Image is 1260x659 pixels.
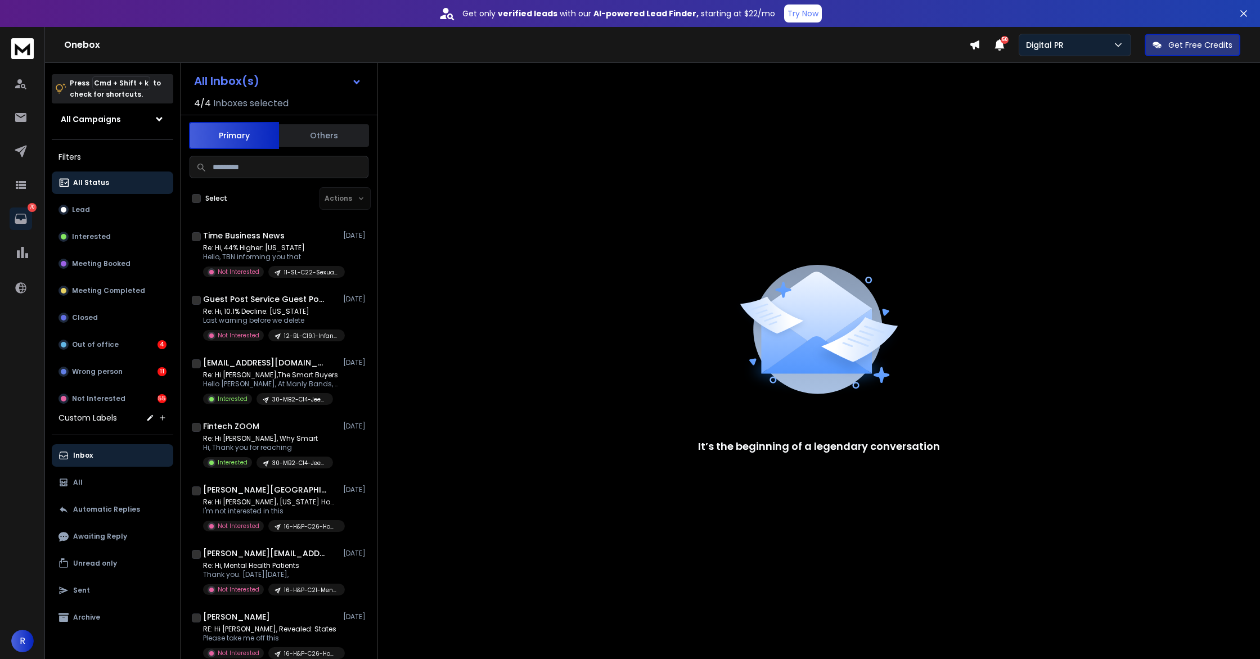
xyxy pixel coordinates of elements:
p: [DATE] [343,549,368,558]
p: 70 [28,203,37,212]
p: All Status [73,178,109,187]
p: Awaiting Reply [73,532,127,541]
button: All [52,471,173,494]
button: All Inbox(s) [185,70,371,92]
p: RE: Hi [PERSON_NAME], Revealed: States [203,625,338,634]
button: Not Interested55 [52,387,173,410]
button: Primary [189,122,279,149]
button: Unread only [52,552,173,575]
p: 16-H&P-C26-Homeowners Insurance-[GEOGRAPHIC_DATA] [284,649,338,658]
p: Wrong person [72,367,123,376]
p: Get Free Credits [1168,39,1232,51]
h1: [PERSON_NAME] [203,611,270,622]
p: I'm not interested in this [203,507,338,516]
img: logo [11,38,34,59]
p: Re: Hi [PERSON_NAME],The Smart Buyers [203,371,338,380]
p: Automatic Replies [73,505,140,514]
p: Please take me off this [203,634,338,643]
p: Hello [PERSON_NAME], At Manly Bands, our [203,380,338,389]
span: Cmd + Shift + k [92,76,150,89]
button: Automatic Replies [52,498,173,521]
p: 16-H&P-C26-Homeowners Insurance-[US_STATE] [284,522,338,531]
p: Re: Hi, Mental Health Patients [203,561,338,570]
h3: Filters [52,149,173,165]
button: All Campaigns [52,108,173,130]
p: [DATE] [343,231,368,240]
p: Re: Hi [PERSON_NAME], [US_STATE] Homeowners [203,498,338,507]
p: Not Interested [218,331,259,340]
h1: Onebox [64,38,969,52]
p: Re: Hi [PERSON_NAME], Why Smart [203,434,333,443]
button: Wrong person11 [52,360,173,383]
p: Thank you. [DATE][DATE], [203,570,338,579]
p: Out of office [72,340,119,349]
strong: verified leads [498,8,557,19]
p: [DATE] [343,358,368,367]
button: Inbox [52,444,173,467]
p: Sent [73,586,90,595]
h3: Custom Labels [58,412,117,423]
p: Closed [72,313,98,322]
h1: [PERSON_NAME][EMAIL_ADDRESS][DOMAIN_NAME] [203,548,327,559]
button: R [11,630,34,652]
div: 4 [157,340,166,349]
p: Hello, TBN informing you that [203,252,338,261]
p: [DATE] [343,295,368,304]
p: 30-MB2-C14-Jeep Life-[GEOGRAPHIC_DATA] [272,395,326,404]
button: Lead [52,198,173,221]
p: Get only with our starting at $22/mo [462,8,775,19]
p: Hi, Thank you for reaching [203,443,333,452]
button: Sent [52,579,173,602]
h1: All Inbox(s) [194,75,259,87]
button: Archive [52,606,173,629]
button: All Status [52,171,173,194]
button: Get Free Credits [1145,34,1240,56]
p: Unread only [73,559,117,568]
p: Meeting Completed [72,286,145,295]
p: Interested [72,232,111,241]
p: Digital PR [1026,39,1068,51]
span: 4 / 4 [194,97,211,110]
h1: All Campaigns [61,114,121,125]
button: Try Now [784,4,822,22]
button: Out of office4 [52,333,173,356]
button: Interested [52,225,173,248]
p: All [73,478,83,487]
button: Closed [52,306,173,329]
label: Select [205,194,227,203]
h1: Time Business News [203,230,285,241]
h1: Fintech ZOOM [203,421,259,432]
button: Meeting Completed [52,279,173,302]
p: Re: Hi, 44% Higher: [US_STATE] [203,243,338,252]
p: Meeting Booked [72,259,130,268]
strong: AI-powered Lead Finder, [593,8,699,19]
p: Interested [218,458,247,467]
p: 11-SL-C22-Sexual Assault Felons-[US_STATE]-News desk [284,268,338,277]
p: 12-BL-C19.1-Infant Vaccine Gap-[US_STATE]-News Desk [284,332,338,340]
h3: Inboxes selected [213,97,289,110]
p: Not Interested [218,522,259,530]
a: 70 [10,207,32,230]
p: Archive [73,613,100,622]
p: Try Now [787,8,818,19]
h1: [PERSON_NAME][GEOGRAPHIC_DATA] [203,484,327,495]
div: 11 [157,367,166,376]
p: Re: Hi, 10.1% Decline: [US_STATE] [203,307,338,316]
p: Interested [218,395,247,403]
button: Others [279,123,369,148]
p: Not Interested [72,394,125,403]
p: Not Interested [218,268,259,276]
p: 16-H&P-C21-Mental Health Patients-[US_STATE]-News Desk [284,586,338,594]
h1: [EMAIL_ADDRESS][DOMAIN_NAME] [203,357,327,368]
p: 30-MB2-C14-Jeep Life-US [272,459,326,467]
button: Awaiting Reply [52,525,173,548]
p: It’s the beginning of a legendary conversation [698,439,940,454]
p: Not Interested [218,649,259,657]
p: Press to check for shortcuts. [70,78,161,100]
h1: Guest Post Service Guest Post Service [203,294,327,305]
div: 55 [157,394,166,403]
button: Meeting Booked [52,252,173,275]
p: Inbox [73,451,93,460]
